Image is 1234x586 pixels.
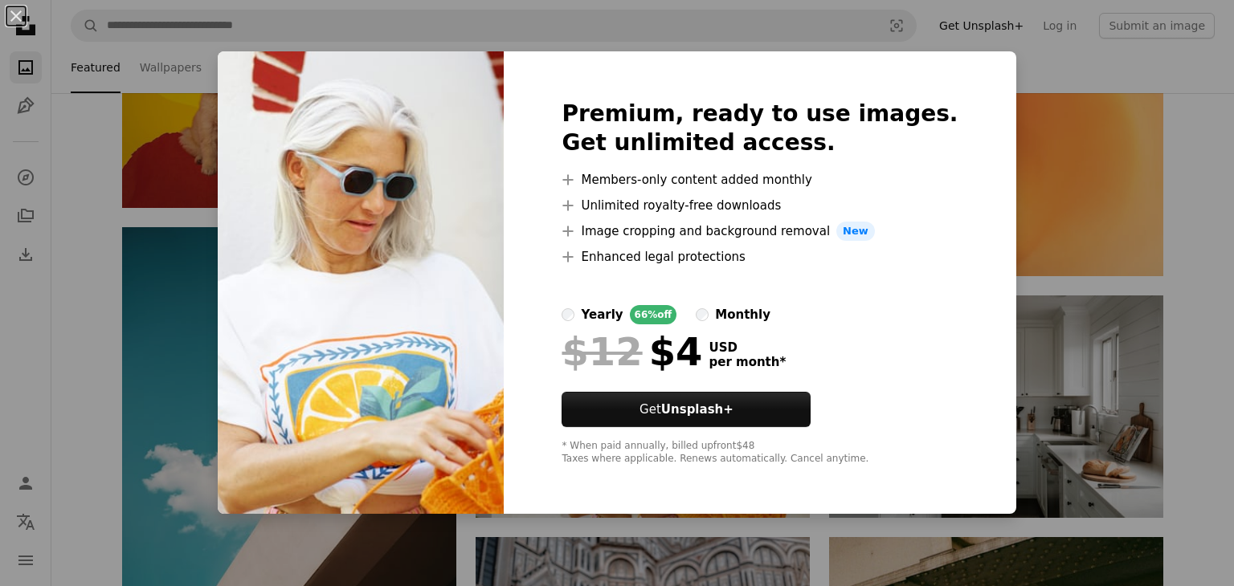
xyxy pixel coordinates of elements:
div: $4 [562,331,702,372]
strong: Unsplash+ [661,402,733,417]
div: * When paid annually, billed upfront $48 Taxes where applicable. Renews automatically. Cancel any... [562,440,958,466]
li: Unlimited royalty-free downloads [562,196,958,215]
li: Members-only content added monthly [562,170,958,189]
div: yearly [581,305,623,324]
div: 66% off [630,305,677,324]
input: yearly66%off [562,308,574,321]
div: monthly [715,305,770,324]
li: Image cropping and background removal [562,222,958,241]
span: per month * [709,355,786,369]
img: premium_photo-1758360086631-9565ac269436 [218,51,504,514]
span: $12 [562,331,642,372]
button: GetUnsplash+ [562,392,811,427]
span: New [836,222,875,241]
input: monthly [696,308,709,321]
li: Enhanced legal protections [562,247,958,267]
h2: Premium, ready to use images. Get unlimited access. [562,100,958,157]
span: USD [709,340,786,355]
